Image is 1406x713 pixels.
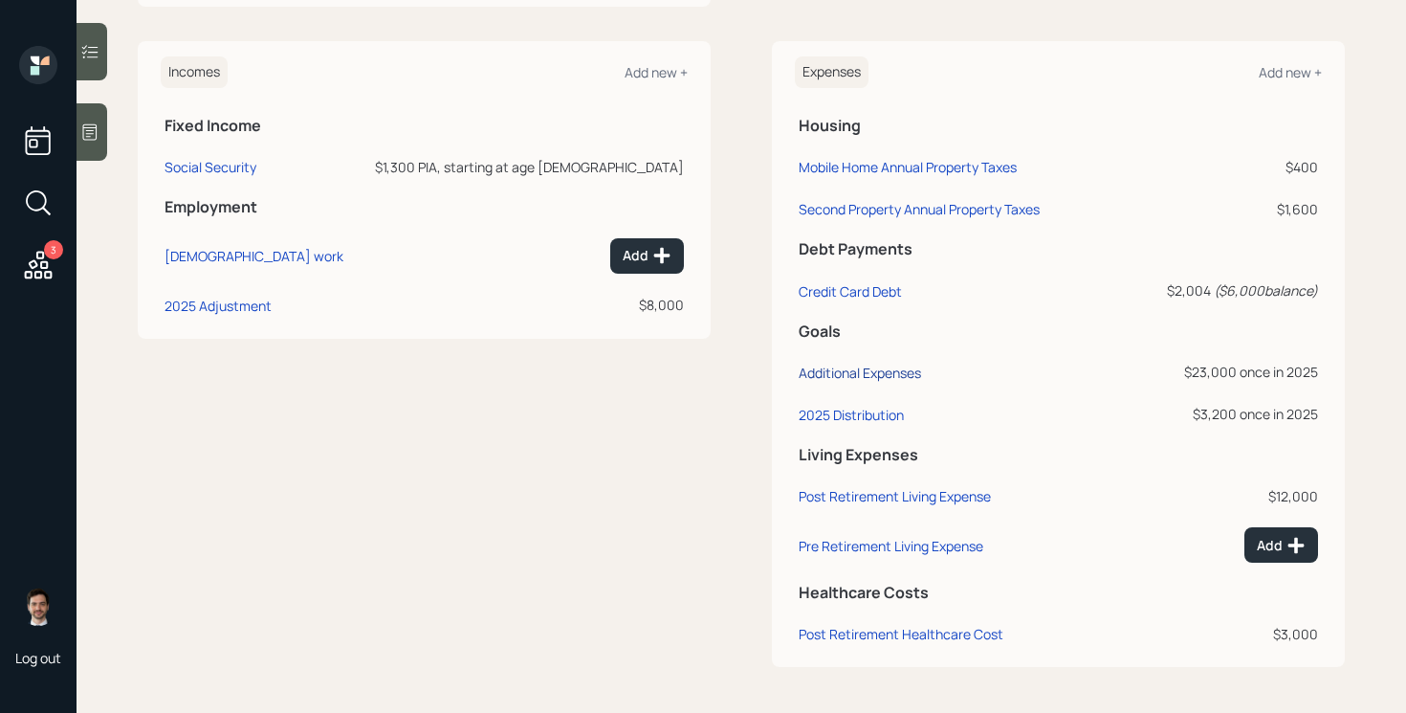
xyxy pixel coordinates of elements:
[610,238,684,274] button: Add
[1120,199,1318,219] div: $1,600
[625,63,688,81] div: Add new +
[1244,527,1318,563] button: Add
[799,200,1040,218] div: Second Property Annual Property Taxes
[15,649,61,667] div: Log out
[19,588,57,626] img: jonah-coleman-headshot.png
[1120,624,1318,644] div: $3,000
[1120,404,1318,424] div: $3,200 once in 2025
[360,157,684,177] div: $1,300 PIA, starting at age [DEMOGRAPHIC_DATA]
[799,406,904,424] div: 2025 Distribution
[1120,362,1318,382] div: $23,000 once in 2025
[165,247,343,265] div: [DEMOGRAPHIC_DATA] work
[1257,536,1306,555] div: Add
[799,323,1318,341] h5: Goals
[799,158,1017,176] div: Mobile Home Annual Property Taxes
[165,158,256,176] div: Social Security
[799,282,902,301] div: Credit Card Debt
[44,240,63,259] div: 3
[360,295,684,315] div: $8,000
[799,446,1318,464] h5: Living Expenses
[799,625,1003,643] div: Post Retirement Healthcare Cost
[161,56,228,88] h6: Incomes
[799,537,983,555] div: Pre Retirement Living Expense
[1259,63,1322,81] div: Add new +
[799,364,921,382] div: Additional Expenses
[1120,280,1318,301] div: $2,004
[799,240,1318,258] h5: Debt Payments
[623,246,671,265] div: Add
[799,487,991,505] div: Post Retirement Living Expense
[1120,486,1318,506] div: $12,000
[1120,157,1318,177] div: $400
[799,584,1318,602] h5: Healthcare Costs
[1214,281,1318,300] i: ( $6,000 balance)
[165,198,684,216] h5: Employment
[165,117,684,135] h5: Fixed Income
[795,56,868,88] h6: Expenses
[799,117,1318,135] h5: Housing
[165,297,272,315] div: 2025 Adjustment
